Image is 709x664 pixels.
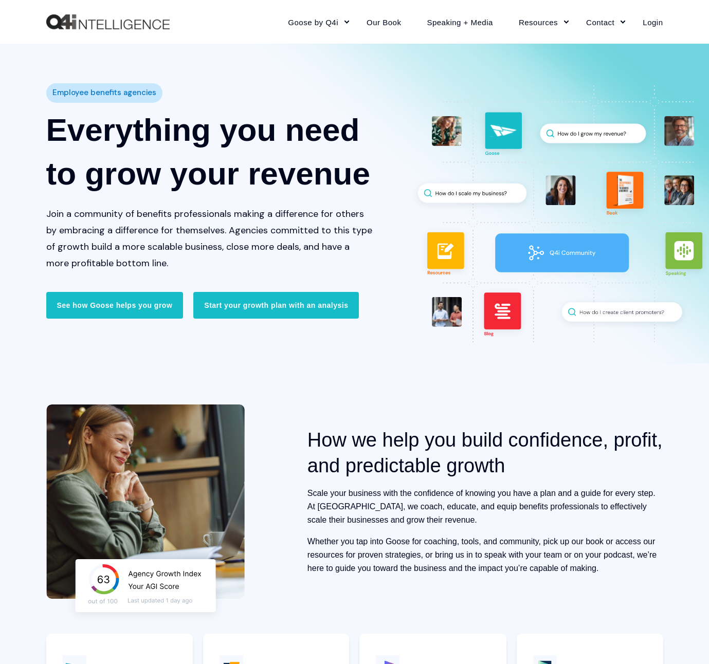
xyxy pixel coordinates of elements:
[46,404,245,623] img: Woman smiling looking at her laptop with a floating graphic displaying Agency Growth Index results
[193,292,359,319] a: Start your growth plan with an analysis
[46,206,373,271] p: Join a community of benefits professionals making a difference for others by embracing a differen...
[46,108,373,195] h1: Everything you need to grow your revenue
[307,427,663,478] h2: How we help you build confidence, profit, and predictable growth
[46,292,184,319] a: See how Goose helps you grow
[307,487,663,527] p: Scale your business with the confidence of knowing you have a plan and a guide for every step. At...
[46,14,170,30] img: Q4intelligence, LLC logo
[307,535,663,575] p: Whether you tap into Goose for coaching, tools, and community, pick up our book or access our res...
[46,14,170,30] a: Back to Home
[52,85,156,100] span: Employee benefits agencies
